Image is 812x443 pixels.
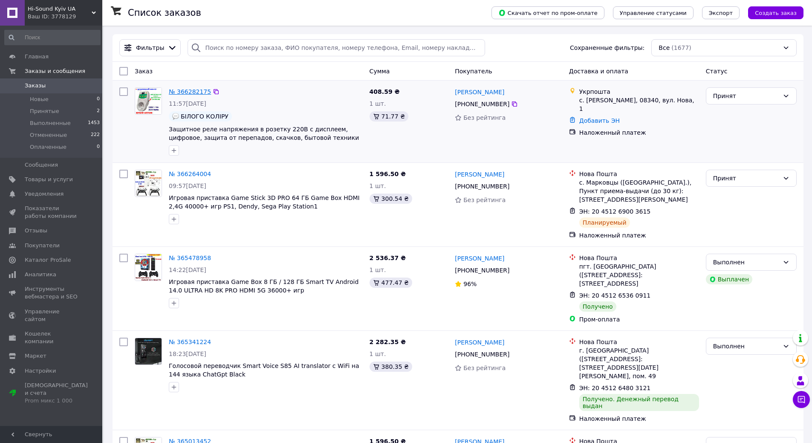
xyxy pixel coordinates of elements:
div: Выплачен [706,274,752,284]
span: Покупатели [25,242,60,249]
span: 2 282.35 ₴ [370,339,406,345]
span: 1 шт. [370,350,386,357]
a: Фото товару [135,338,162,365]
span: Выполненные [30,119,71,127]
div: с. [PERSON_NAME], 08340, вул. Нова, 1 [579,96,699,113]
h1: Список заказов [128,8,201,18]
div: Получено [579,301,616,312]
span: Товары и услуги [25,176,73,183]
div: 71.77 ₴ [370,111,408,122]
span: Без рейтинга [463,197,506,203]
div: Нова Пошта [579,170,699,178]
span: Создать заказ [755,10,797,16]
span: Скачать отчет по пром-оплате [498,9,598,17]
div: Ваш ID: 3778129 [28,13,102,20]
span: Управление сайтом [25,308,79,323]
img: Фото товару [135,88,162,114]
span: Все [659,43,670,52]
span: БІЛОГО КОЛІРУ [181,113,228,120]
span: 14:22[DATE] [169,266,206,273]
span: Без рейтинга [463,365,506,371]
span: 11:57[DATE] [169,100,206,107]
span: Принятые [30,107,59,115]
img: Фото товару [135,254,162,281]
button: Создать заказ [748,6,803,19]
button: Чат с покупателем [793,391,810,408]
div: 380.35 ₴ [370,362,412,372]
a: Создать заказ [740,9,803,16]
span: ЭН: 20 4512 6536 0911 [579,292,651,299]
div: Укрпошта [579,87,699,96]
a: Защитное реле напряжения в розетку 220В с дисплеем, цифровое, защита от перепадов, скачков, бытов... [169,126,359,141]
span: Заказы [25,82,46,90]
span: Настройки [25,367,56,375]
span: Главная [25,53,49,61]
span: 1 шт. [370,100,386,107]
input: Поиск по номеру заказа, ФИО покупателя, номеру телефона, Email, номеру накладной [188,39,485,56]
div: Выполнен [713,258,779,267]
a: № 366264004 [169,171,211,177]
div: Планируемый [579,217,630,228]
div: Пром-оплата [579,315,699,324]
a: Фото товару [135,87,162,115]
span: 96% [463,281,477,287]
a: [PERSON_NAME] [455,254,504,263]
span: ЭН: 20 4512 6900 3615 [579,208,651,215]
button: Управление статусами [613,6,694,19]
a: Голосовой переводчик Smart Voice S85 AI translator с WiFi на 144 языка ChatGpt Black [169,362,359,378]
span: [DEMOGRAPHIC_DATA] и счета [25,382,88,405]
span: Уведомления [25,190,64,198]
span: Фильтры [136,43,164,52]
div: Нова Пошта [579,338,699,346]
a: Игровая приставка Game Box 8 ГБ / 128 ГБ Smart TV Android 14.0 ULTRA HD 8K PRO HDMI 5G 36000+ игр [169,278,358,294]
span: 0 [97,143,100,151]
div: пгт. [GEOGRAPHIC_DATA] ([STREET_ADDRESS]: [STREET_ADDRESS] [579,262,699,288]
span: Инструменты вебмастера и SEO [25,285,79,301]
a: Фото товару [135,170,162,197]
a: [PERSON_NAME] [455,170,504,179]
div: Получено. Денежный перевод выдан [579,394,699,411]
div: Наложенный платеж [579,414,699,423]
a: [PERSON_NAME] [455,88,504,96]
div: Принят [713,174,779,183]
div: Наложенный платеж [579,128,699,137]
span: 0 [97,96,100,103]
img: Фото товару [135,338,162,365]
span: ЭН: 20 4512 6480 3121 [579,385,651,391]
a: № 366282175 [169,88,211,95]
span: [PHONE_NUMBER] [455,101,509,107]
span: 1 шт. [370,182,386,189]
span: Заказ [135,68,153,75]
span: [PHONE_NUMBER] [455,183,509,190]
a: [PERSON_NAME] [455,338,504,347]
span: Сохраненные фильтры: [570,43,644,52]
button: Экспорт [702,6,740,19]
span: Экспорт [709,10,733,16]
span: 2 [97,107,100,115]
div: 477.47 ₴ [370,278,412,288]
a: Игровая приставка Game Stick 3D PRO 64 ГБ Game Box HDMI 2,4G 40000+ игр PS1, Dendy, Sega Play Sta... [169,194,360,210]
span: Оплаченные [30,143,66,151]
span: Кошелек компании [25,330,79,345]
span: 2 536.37 ₴ [370,255,406,261]
a: Фото товару [135,254,162,281]
input: Поиск [4,30,101,45]
span: 1453 [88,119,100,127]
span: Маркет [25,352,46,360]
span: Показатели работы компании [25,205,79,220]
span: Статус [706,68,728,75]
span: (1677) [671,44,691,51]
span: Отмененные [30,131,67,139]
span: Сумма [370,68,390,75]
span: Сообщения [25,161,58,169]
a: № 365341224 [169,339,211,345]
div: Наложенный платеж [579,231,699,240]
span: Аналитика [25,271,56,278]
span: Управление статусами [620,10,687,16]
img: :speech_balloon: [172,113,179,120]
button: Скачать отчет по пром-оплате [491,6,604,19]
